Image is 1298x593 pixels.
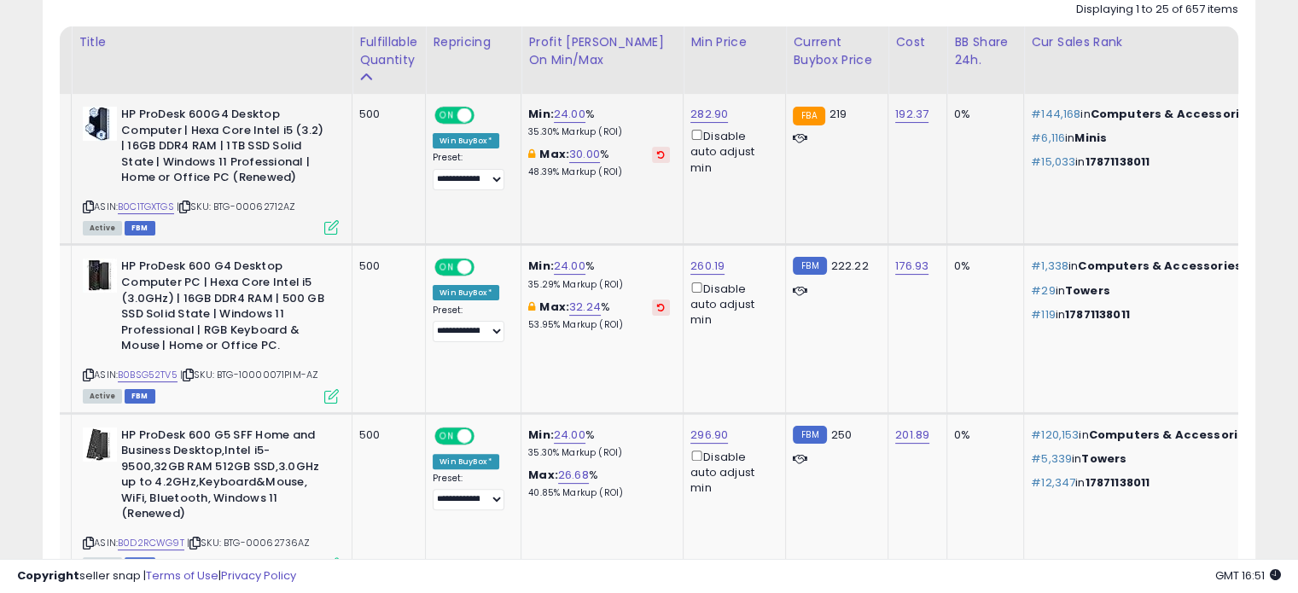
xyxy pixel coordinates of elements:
div: Disable auto adjust min [690,279,772,328]
a: 282.90 [690,106,728,123]
a: 176.93 [895,258,928,275]
p: 35.29% Markup (ROI) [528,279,670,291]
span: #144,168 [1031,106,1080,122]
div: ASIN: [83,259,339,401]
div: seller snap | | [17,568,296,584]
span: OFF [472,428,499,443]
span: #5,339 [1031,451,1072,467]
span: | SKU: BTG-00062736AZ [187,536,311,549]
span: Towers [1081,451,1126,467]
span: 222.22 [831,258,869,274]
span: #120,153 [1031,427,1079,443]
div: 500 [359,259,412,274]
span: OFF [472,260,499,275]
span: #12,347 [1031,474,1075,491]
a: 260.19 [690,258,725,275]
div: Profit [PERSON_NAME] on Min/Max [528,33,676,69]
a: B0D2RCWG9T [118,536,184,550]
div: Preset: [433,305,508,343]
span: ON [436,108,457,123]
span: #119 [1031,306,1056,323]
b: Max: [539,146,569,162]
a: 32.24 [569,299,601,316]
div: % [528,107,670,138]
b: HP ProDesk 600 G5 SFF Home and Business Desktop,Intel i5-9500,32GB RAM 512GB SSD,3.0GHz up to 4.2... [121,427,329,526]
div: Repricing [433,33,514,51]
span: 17871138011 [1085,154,1150,170]
p: 48.39% Markup (ROI) [528,166,670,178]
span: ON [436,260,457,275]
div: Win BuyBox * [433,133,499,148]
span: All listings currently available for purchase on Amazon [83,389,122,404]
a: 24.00 [554,258,585,275]
span: 17871138011 [1085,474,1150,491]
div: Cost [895,33,940,51]
div: % [528,299,670,331]
a: B0BSG52TV5 [118,368,178,382]
b: HP ProDesk 600G4 Desktop Computer | Hexa Core Intel i5 (3.2) | 16GB DDR4 RAM | 1TB SSD Solid Stat... [121,107,329,190]
span: 250 [831,427,852,443]
a: 192.37 [895,106,928,123]
div: ASIN: [83,107,339,233]
div: Preset: [433,152,508,190]
div: Title [79,33,345,51]
div: Displaying 1 to 25 of 657 items [1076,2,1238,18]
div: 0% [954,427,1010,443]
span: Minis [1074,130,1107,146]
span: Computers & Accessories [1089,427,1252,443]
small: FBA [793,107,824,125]
span: #1,338 [1031,258,1068,274]
span: OFF [472,108,499,123]
span: FBM [125,221,155,235]
span: #15,033 [1031,154,1075,170]
b: Min: [528,106,554,122]
div: % [528,259,670,290]
small: FBM [793,257,826,275]
span: 2025-09-17 16:51 GMT [1215,567,1281,584]
span: 219 [829,106,847,122]
p: 35.30% Markup (ROI) [528,447,670,459]
div: BB Share 24h. [954,33,1016,69]
b: Min: [528,427,554,443]
div: % [528,147,670,178]
div: Current Buybox Price [793,33,881,69]
div: Disable auto adjust min [690,126,772,176]
div: 500 [359,107,412,122]
img: 51XByrkjdnL._SL40_.jpg [83,427,117,462]
div: Disable auto adjust min [690,447,772,497]
a: Privacy Policy [221,567,296,584]
div: % [528,468,670,499]
span: FBM [125,389,155,404]
span: All listings currently available for purchase on Amazon [83,221,122,235]
p: 40.85% Markup (ROI) [528,487,670,499]
div: % [528,427,670,459]
div: Preset: [433,473,508,511]
div: 500 [359,427,412,443]
small: FBM [793,426,826,444]
span: 17871138011 [1065,306,1130,323]
a: 30.00 [569,146,600,163]
div: Fulfillable Quantity [359,33,418,69]
span: | SKU: BTG-10000071PIM-AZ [180,368,318,381]
div: 0% [954,107,1010,122]
div: Win BuyBox * [433,285,499,300]
b: Min: [528,258,554,274]
strong: Copyright [17,567,79,584]
div: Min Price [690,33,778,51]
div: Win BuyBox * [433,454,499,469]
b: Max: [528,467,558,483]
th: The percentage added to the cost of goods (COGS) that forms the calculator for Min & Max prices. [521,26,684,94]
a: 26.68 [558,467,589,484]
b: Max: [539,299,569,315]
a: Terms of Use [146,567,218,584]
span: Computers & Accessories [1091,106,1254,122]
span: Towers [1065,282,1110,299]
span: | SKU: BTG-00062712AZ [177,200,296,213]
span: Computers & Accessories [1078,258,1241,274]
a: 24.00 [554,427,585,444]
p: 53.95% Markup (ROI) [528,319,670,331]
a: 296.90 [690,427,728,444]
p: 35.30% Markup (ROI) [528,126,670,138]
b: HP ProDesk 600 G4 Desktop Computer PC | Hexa Core Intel i5 (3.0GHz) | 16GB DDR4 RAM | 500 GB SSD ... [121,259,329,358]
img: 513+YuNGJkL._SL40_.jpg [83,259,117,293]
